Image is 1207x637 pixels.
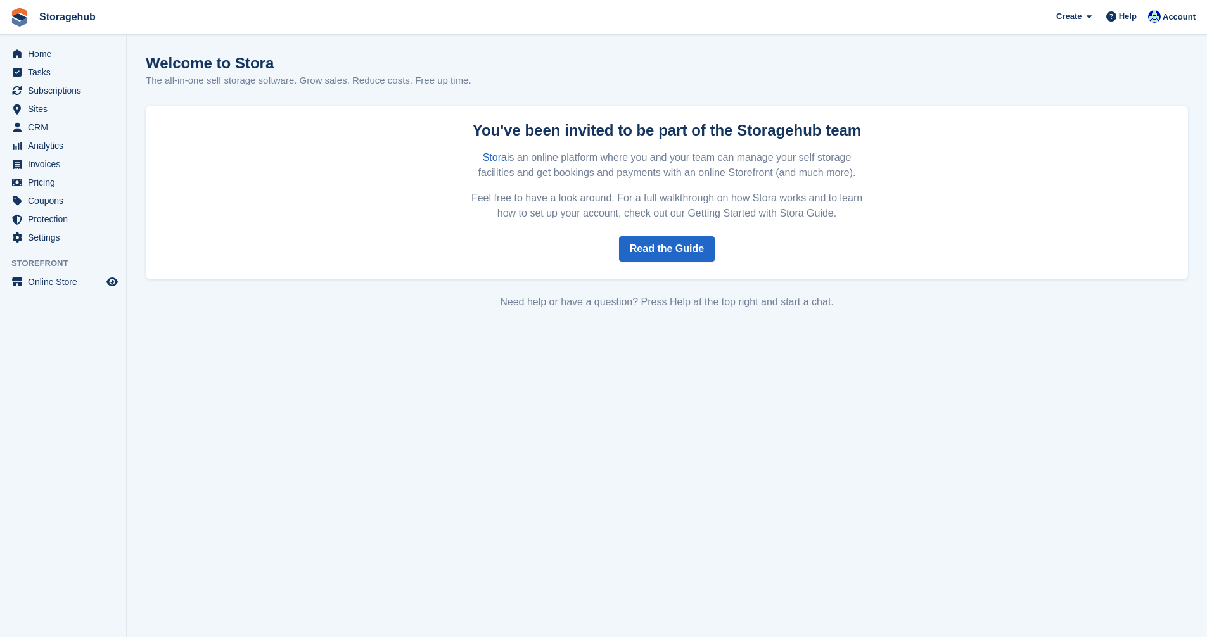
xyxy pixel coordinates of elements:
[6,210,120,228] a: menu
[146,294,1188,310] div: Need help or have a question? Press Help at the top right and start a chat.
[6,273,120,291] a: menu
[6,229,120,246] a: menu
[467,191,867,221] p: Feel free to have a look around. For a full walkthrough on how Stora works and to learn how to se...
[28,210,104,228] span: Protection
[6,45,120,63] a: menu
[6,63,120,81] a: menu
[473,122,861,139] strong: You've been invited to be part of the Storagehub team
[28,229,104,246] span: Settings
[28,63,104,81] span: Tasks
[11,257,126,270] span: Storefront
[6,173,120,191] a: menu
[28,137,104,155] span: Analytics
[105,274,120,289] a: Preview store
[467,150,867,180] p: is an online platform where you and your team can manage your self storage facilities and get boo...
[28,192,104,210] span: Coupons
[6,118,120,136] a: menu
[1056,10,1082,23] span: Create
[34,6,101,27] a: Storagehub
[146,54,471,72] h1: Welcome to Stora
[28,100,104,118] span: Sites
[28,82,104,99] span: Subscriptions
[10,8,29,27] img: stora-icon-8386f47178a22dfd0bd8f6a31ec36ba5ce8667c1dd55bd0f319d3a0aa187defe.svg
[28,173,104,191] span: Pricing
[28,273,104,291] span: Online Store
[619,236,715,262] a: Read the Guide
[6,100,120,118] a: menu
[1163,11,1196,23] span: Account
[483,152,507,163] a: Stora
[6,82,120,99] a: menu
[28,118,104,136] span: CRM
[6,155,120,173] a: menu
[28,155,104,173] span: Invoices
[6,192,120,210] a: menu
[1119,10,1137,23] span: Help
[28,45,104,63] span: Home
[6,137,120,155] a: menu
[1148,10,1161,23] img: Vladimir Osojnik
[146,73,471,88] p: The all-in-one self storage software. Grow sales. Reduce costs. Free up time.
